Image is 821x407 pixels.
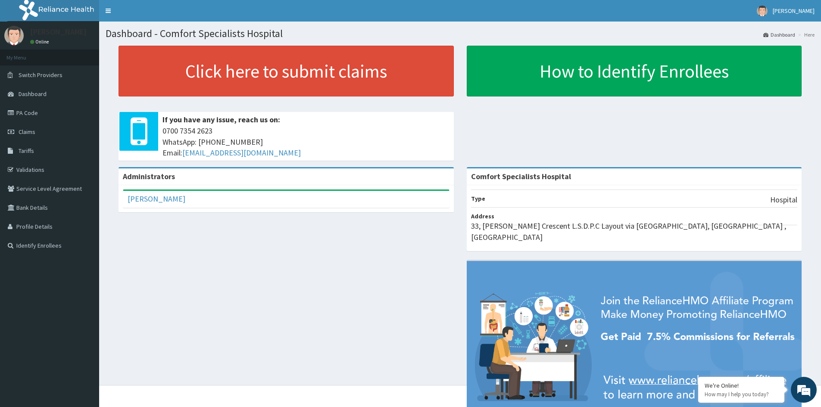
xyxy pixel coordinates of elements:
p: 33, [PERSON_NAME] Crescent L.S.D.P.C Layout via [GEOGRAPHIC_DATA], [GEOGRAPHIC_DATA] , [GEOGRAPHI... [471,221,798,242]
h1: Dashboard - Comfort Specialists Hospital [106,28,815,39]
p: [PERSON_NAME] [30,28,87,36]
span: 0700 7354 2623 WhatsApp: [PHONE_NUMBER] Email: [162,125,450,158]
div: We're Online! [705,382,778,389]
b: Type [471,195,485,202]
b: Administrators [123,171,175,181]
a: Dashboard [763,31,795,38]
span: Tariffs [19,147,34,155]
p: How may I help you today? [705,391,778,398]
p: Hospital [770,194,797,205]
a: Online [30,39,51,45]
a: [EMAIL_ADDRESS][DOMAIN_NAME] [182,148,301,158]
b: Address [471,212,494,220]
span: Dashboard [19,90,47,98]
span: Claims [19,128,35,136]
img: User Image [4,26,24,45]
strong: Comfort Specialists Hospital [471,171,571,181]
a: How to Identify Enrollees [467,46,802,96]
a: [PERSON_NAME] [128,194,185,204]
span: Switch Providers [19,71,62,79]
img: User Image [757,6,768,16]
a: Click here to submit claims [119,46,454,96]
b: If you have any issue, reach us on: [162,115,280,124]
span: [PERSON_NAME] [773,7,815,15]
li: Here [796,31,815,38]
